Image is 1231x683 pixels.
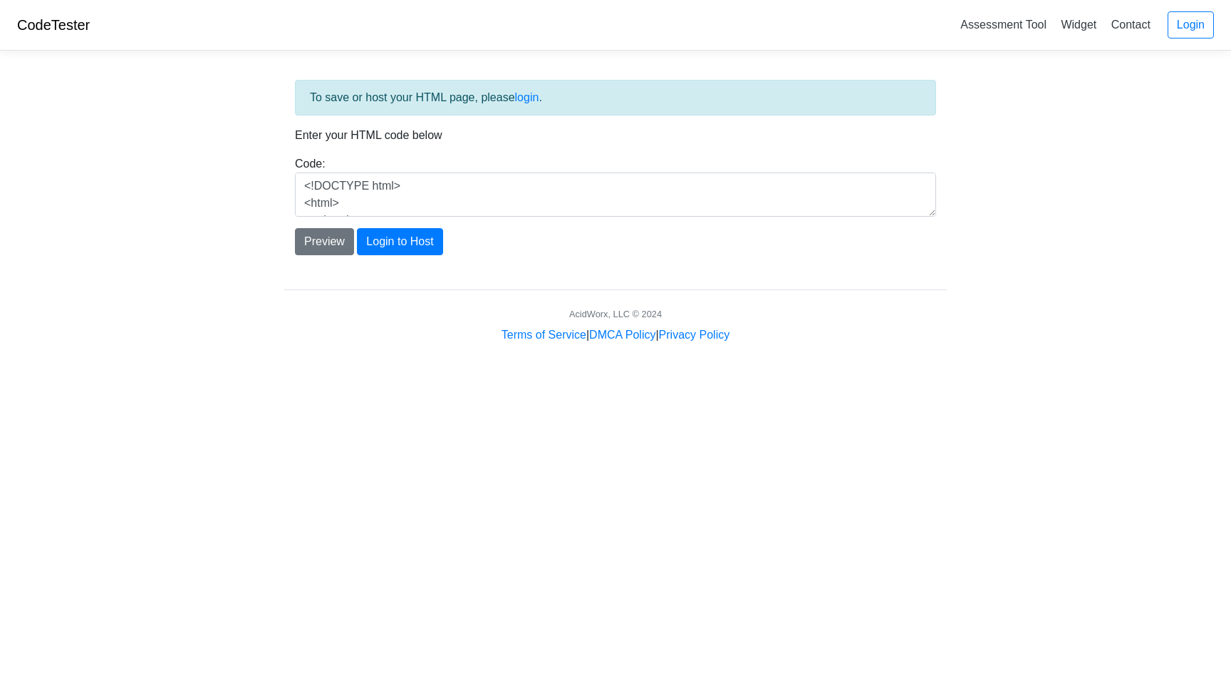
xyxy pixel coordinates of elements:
a: Privacy Policy [659,329,730,341]
a: Login [1168,11,1214,38]
a: Widget [1055,13,1102,36]
textarea: <!DOCTYPE html> <html> <head> <title>Test</title> </head> <body> <h1>Hello, world!</h1> </body> <... [295,173,936,217]
div: To save or host your HTML page, please . [295,80,936,115]
div: | | [502,327,729,344]
button: Login to Host [357,228,442,255]
a: Assessment Tool [955,13,1052,36]
a: login [515,91,539,103]
p: Enter your HTML code below [295,127,936,144]
a: Contact [1106,13,1156,36]
button: Preview [295,228,354,255]
div: Code: [284,155,947,217]
div: AcidWorx, LLC © 2024 [569,307,662,321]
a: CodeTester [17,17,90,33]
a: Terms of Service [502,329,586,341]
a: DMCA Policy [589,329,655,341]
